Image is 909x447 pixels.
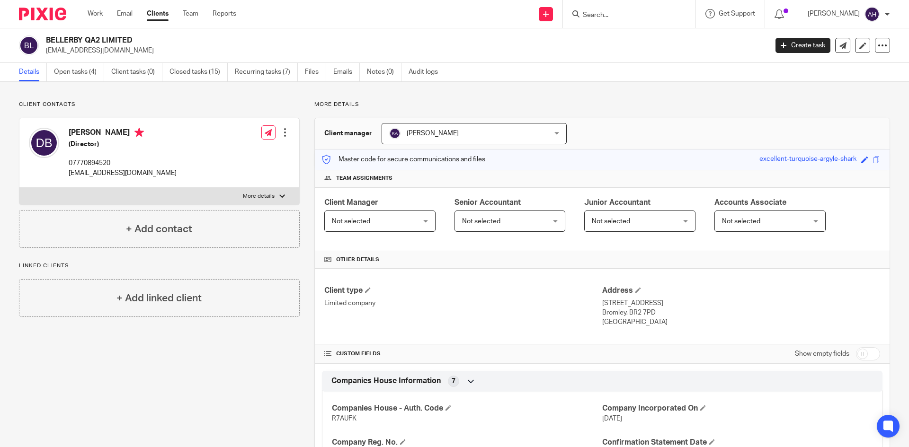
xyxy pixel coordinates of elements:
[795,349,849,359] label: Show empty fields
[116,291,202,306] h4: + Add linked client
[336,175,392,182] span: Team assignments
[19,101,300,108] p: Client contacts
[134,128,144,137] i: Primary
[324,129,372,138] h3: Client manager
[147,9,169,18] a: Clients
[19,35,39,55] img: svg%3E
[324,199,378,206] span: Client Manager
[243,193,275,200] p: More details
[69,168,177,178] p: [EMAIL_ADDRESS][DOMAIN_NAME]
[324,350,602,358] h4: CUSTOM FIELDS
[46,46,761,55] p: [EMAIL_ADDRESS][DOMAIN_NAME]
[69,140,177,149] h5: (Director)
[602,415,622,422] span: [DATE]
[324,286,602,296] h4: Client type
[69,128,177,140] h4: [PERSON_NAME]
[54,63,104,81] a: Open tasks (4)
[314,101,890,108] p: More details
[602,403,873,413] h4: Company Incorporated On
[454,199,521,206] span: Senior Accountant
[462,218,500,225] span: Not selected
[722,218,760,225] span: Not selected
[19,262,300,270] p: Linked clients
[46,35,618,45] h2: BELLERBY QA2 LIMITED
[332,415,356,422] span: R7AUFK
[111,63,162,81] a: Client tasks (0)
[759,154,856,165] div: excellent-turquoise-argyle-shark
[592,218,630,225] span: Not selected
[69,158,177,168] p: 07770894520
[719,10,755,17] span: Get Support
[582,11,667,20] input: Search
[117,9,133,18] a: Email
[169,63,228,81] a: Closed tasks (15)
[322,155,485,164] p: Master code for secure communications and files
[235,63,298,81] a: Recurring tasks (7)
[602,308,880,317] p: Bromley, BR2 7PD
[602,286,880,296] h4: Address
[409,63,445,81] a: Audit logs
[324,298,602,308] p: Limited company
[331,376,441,386] span: Companies House Information
[29,128,59,158] img: svg%3E
[452,377,455,386] span: 7
[336,256,379,263] span: Other details
[864,7,880,22] img: svg%3E
[389,128,401,139] img: svg%3E
[213,9,236,18] a: Reports
[88,9,103,18] a: Work
[333,63,360,81] a: Emails
[19,8,66,20] img: Pixie
[584,199,651,206] span: Junior Accountant
[19,63,47,81] a: Details
[305,63,326,81] a: Files
[407,130,459,137] span: [PERSON_NAME]
[367,63,401,81] a: Notes (0)
[808,9,860,18] p: [PERSON_NAME]
[602,298,880,308] p: [STREET_ADDRESS]
[332,403,602,413] h4: Companies House - Auth. Code
[775,38,830,53] a: Create task
[183,9,198,18] a: Team
[332,218,370,225] span: Not selected
[126,222,192,237] h4: + Add contact
[602,317,880,327] p: [GEOGRAPHIC_DATA]
[714,199,786,206] span: Accounts Associate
